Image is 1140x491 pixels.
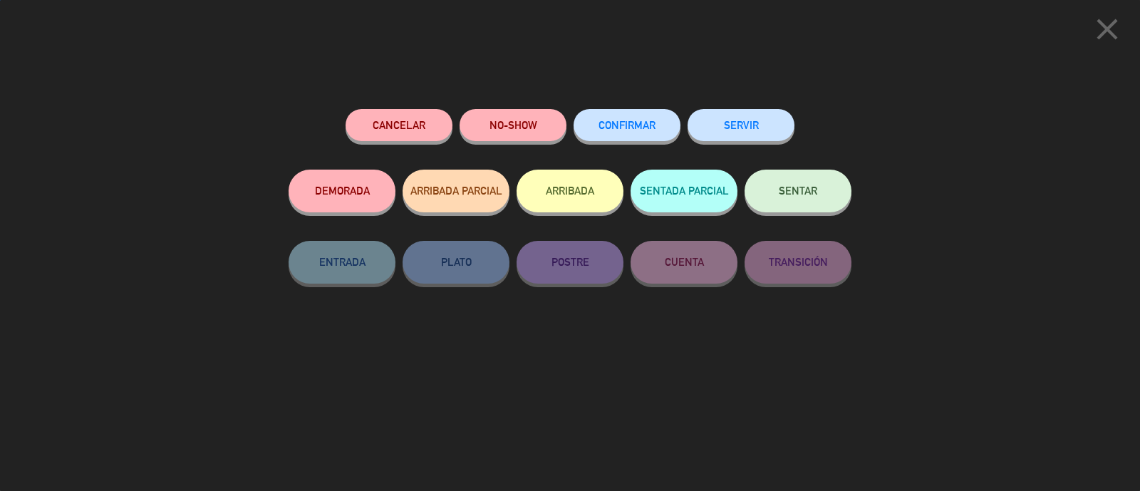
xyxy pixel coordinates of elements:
button: POSTRE [517,241,623,284]
button: SENTADA PARCIAL [631,170,737,212]
button: NO-SHOW [460,109,566,141]
button: Cancelar [346,109,452,141]
button: TRANSICIÓN [745,241,851,284]
button: PLATO [403,241,509,284]
button: close [1085,11,1129,53]
span: CONFIRMAR [598,119,655,131]
button: ARRIBADA PARCIAL [403,170,509,212]
i: close [1089,11,1125,47]
button: SENTAR [745,170,851,212]
button: DEMORADA [289,170,395,212]
button: ENTRADA [289,241,395,284]
span: SENTAR [779,185,817,197]
span: ARRIBADA PARCIAL [410,185,502,197]
button: CONFIRMAR [574,109,680,141]
button: CUENTA [631,241,737,284]
button: SERVIR [688,109,794,141]
button: ARRIBADA [517,170,623,212]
